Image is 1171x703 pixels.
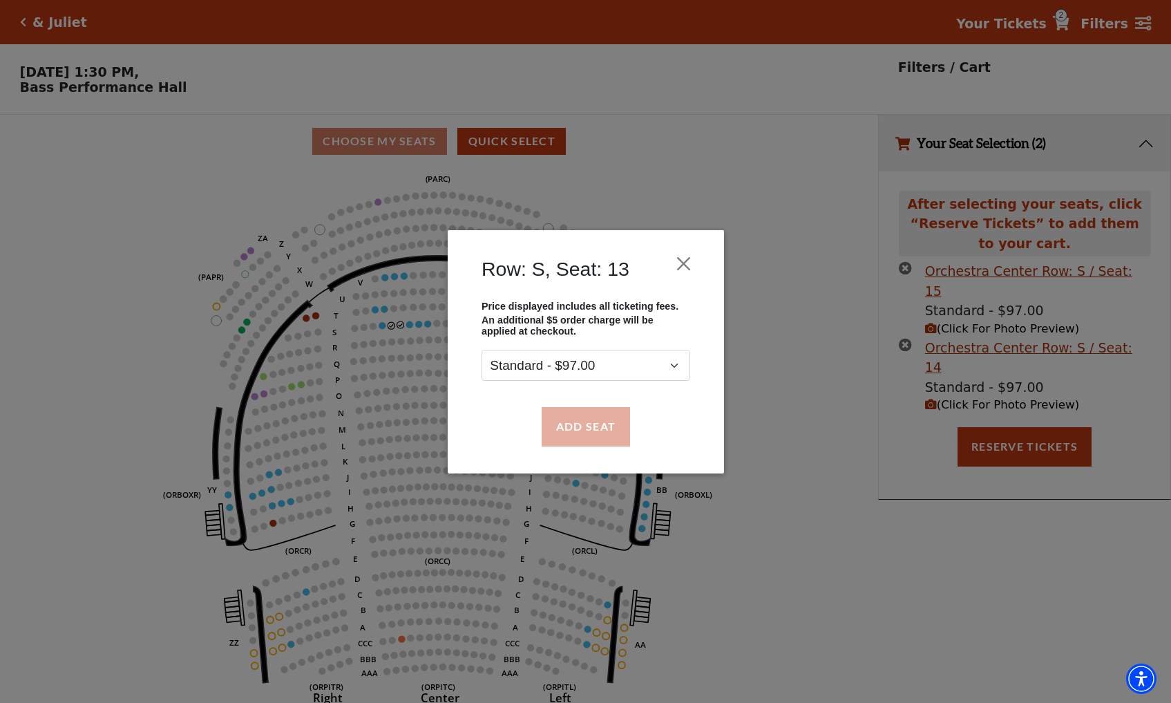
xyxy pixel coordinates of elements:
[670,250,696,276] button: Close
[482,315,690,337] p: An additional $5 order charge will be applied at checkout.
[482,300,690,311] p: Price displayed includes all ticketing fees.
[482,257,629,281] h4: Row: S, Seat: 13
[541,407,629,446] button: Add Seat
[1126,664,1156,694] div: Accessibility Menu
